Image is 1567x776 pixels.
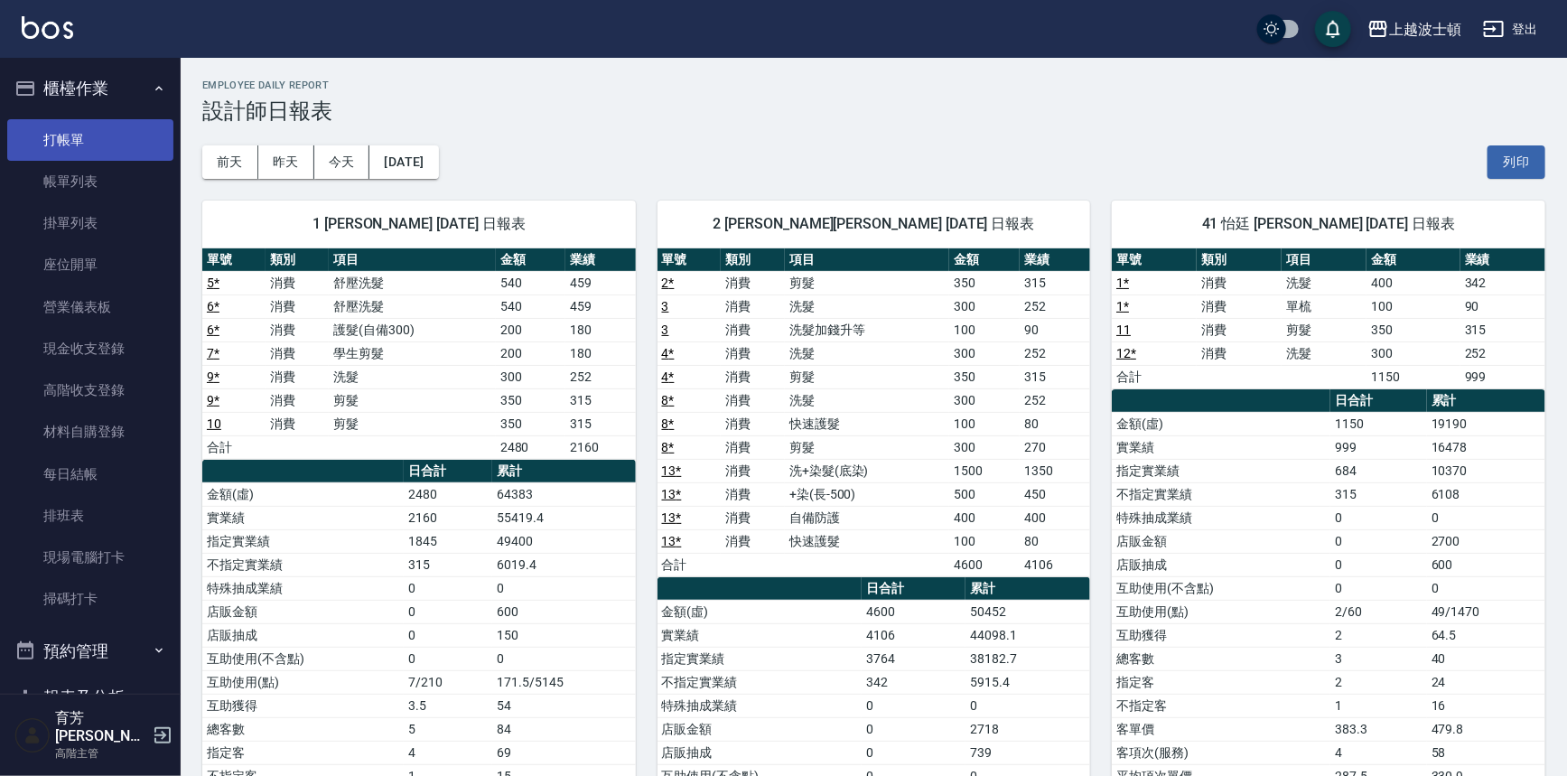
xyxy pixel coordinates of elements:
td: 0 [404,576,492,600]
td: 消費 [721,318,785,341]
th: 類別 [1197,248,1282,272]
td: 4106 [1020,553,1090,576]
td: 100 [1366,295,1460,318]
td: 80 [1020,529,1090,553]
td: 5915.4 [965,670,1090,694]
td: 252 [1020,388,1090,412]
td: 0 [862,717,965,741]
td: 38182.7 [965,647,1090,670]
td: 0 [492,576,635,600]
td: 150 [492,623,635,647]
td: 0 [1330,576,1427,600]
a: 高階收支登錄 [7,369,173,411]
td: 特殊抽成業績 [658,694,863,717]
td: 19190 [1427,412,1545,435]
td: 客單價 [1112,717,1330,741]
td: 洗髮 [1282,341,1366,365]
td: 1500 [949,459,1020,482]
td: 消費 [266,318,329,341]
button: save [1315,11,1351,47]
td: 315 [1020,365,1090,388]
td: 實業績 [1112,435,1330,459]
td: 洗髮 [1282,271,1366,295]
th: 單號 [202,248,266,272]
td: 消費 [266,388,329,412]
button: 前天 [202,145,258,179]
th: 類別 [721,248,785,272]
td: 90 [1020,318,1090,341]
td: 0 [1330,553,1427,576]
td: 舒壓洗髮 [329,295,495,318]
td: 特殊抽成業績 [1112,506,1330,529]
td: 舒壓洗髮 [329,271,495,295]
td: 1150 [1330,412,1427,435]
a: 打帳單 [7,119,173,161]
td: 64.5 [1427,623,1545,647]
td: 600 [492,600,635,623]
td: 252 [1460,341,1545,365]
td: 252 [1020,341,1090,365]
a: 每日結帳 [7,453,173,495]
td: 剪髮 [329,412,495,435]
td: 315 [1460,318,1545,341]
td: 383.3 [1330,717,1427,741]
td: 店販抽成 [1112,553,1330,576]
td: 消費 [721,271,785,295]
td: 0 [492,647,635,670]
td: 270 [1020,435,1090,459]
td: 999 [1460,365,1545,388]
td: 69 [492,741,635,764]
td: 店販抽成 [202,623,404,647]
a: 現場電腦打卡 [7,537,173,578]
td: 479.8 [1427,717,1545,741]
td: 合計 [202,435,266,459]
td: 350 [496,388,565,412]
td: 55419.4 [492,506,635,529]
a: 座位開單 [7,244,173,285]
td: 459 [565,271,635,295]
td: 洗髮 [785,388,949,412]
td: 消費 [721,482,785,506]
button: 今天 [314,145,370,179]
td: 171.5/5145 [492,670,635,694]
td: 洗髮 [785,295,949,318]
td: 合計 [1112,365,1197,388]
td: 315 [1330,482,1427,506]
td: 1 [1330,694,1427,717]
td: 指定實業績 [202,529,404,553]
td: 消費 [721,459,785,482]
td: 0 [965,694,1090,717]
td: 互助使用(點) [1112,600,1330,623]
td: 739 [965,741,1090,764]
td: 不指定實業績 [658,670,863,694]
a: 現金收支登錄 [7,328,173,369]
a: 3 [662,299,669,313]
th: 金額 [1366,248,1460,272]
td: 剪髮 [785,365,949,388]
td: 消費 [266,412,329,435]
td: 消費 [1197,271,1282,295]
td: 不指定實業績 [1112,482,1330,506]
img: Person [14,717,51,753]
td: 180 [565,341,635,365]
td: 300 [496,365,565,388]
td: 80 [1020,412,1090,435]
td: 600 [1427,553,1545,576]
td: 消費 [721,529,785,553]
span: 1 [PERSON_NAME] [DATE] 日報表 [224,215,614,233]
td: 3 [1330,647,1427,670]
td: 護髮(自備300) [329,318,495,341]
th: 單號 [658,248,722,272]
td: 1350 [1020,459,1090,482]
td: 指定客 [1112,670,1330,694]
td: 6019.4 [492,553,635,576]
td: 16478 [1427,435,1545,459]
td: 315 [404,553,492,576]
td: 消費 [1197,318,1282,341]
td: 互助使用(不含點) [1112,576,1330,600]
th: 單號 [1112,248,1197,272]
td: 0 [862,741,965,764]
td: 總客數 [1112,647,1330,670]
td: 100 [949,529,1020,553]
a: 材料自購登錄 [7,411,173,453]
